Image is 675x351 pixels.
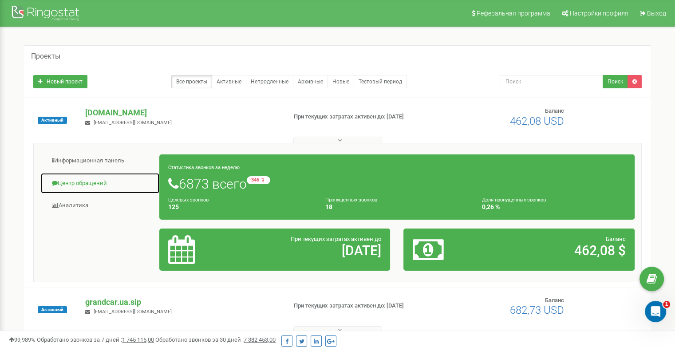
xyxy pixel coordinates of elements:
a: Новый проект [33,75,87,88]
a: Новые [328,75,354,88]
h5: Проекты [31,52,60,60]
span: Баланс [545,107,564,114]
a: Все проекты [171,75,212,88]
span: При текущих затратах активен до [291,236,381,242]
iframe: Intercom live chat [645,301,666,322]
h2: [DATE] [244,243,381,258]
span: [EMAIL_ADDRESS][DOMAIN_NAME] [94,309,172,315]
span: Настройки профиля [570,10,628,17]
small: Целевых звонков [168,197,209,203]
a: Тестовый период [354,75,407,88]
span: 99,989% [9,336,36,343]
h2: 462,08 $ [488,243,626,258]
span: Баланс [606,236,626,242]
p: grandcar.ua.sip [85,296,279,308]
a: Центр обращений [40,173,160,194]
small: -346 [247,176,270,184]
h1: 6873 всего [168,176,626,191]
h4: 125 [168,204,312,210]
h4: 0,26 % [482,204,626,210]
span: Обработано звонков за 30 дней : [155,336,276,343]
small: Пропущенных звонков [325,197,377,203]
u: 1 745 115,00 [122,336,154,343]
a: Аналитика [40,195,160,217]
button: Поиск [603,75,628,88]
small: Статистика звонков за неделю [168,165,240,170]
span: 1 [663,301,670,308]
span: Активный [38,306,67,313]
a: Информационная панель [40,150,160,172]
span: Баланс [545,297,564,304]
span: Обработано звонков за 7 дней : [37,336,154,343]
p: [DOMAIN_NAME] [85,107,279,118]
span: Реферальная программа [477,10,550,17]
p: При текущих затратах активен до: [DATE] [294,113,436,121]
small: Доля пропущенных звонков [482,197,546,203]
span: 462,08 USD [510,115,564,127]
span: Активный [38,117,67,124]
a: Непродленные [246,75,293,88]
input: Поиск [500,75,603,88]
span: Выход [647,10,666,17]
p: При текущих затратах активен до: [DATE] [294,302,436,310]
h4: 18 [325,204,469,210]
span: 682,73 USD [510,304,564,316]
span: [EMAIL_ADDRESS][DOMAIN_NAME] [94,120,172,126]
a: Активные [212,75,246,88]
a: Архивные [293,75,328,88]
u: 7 382 453,00 [244,336,276,343]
